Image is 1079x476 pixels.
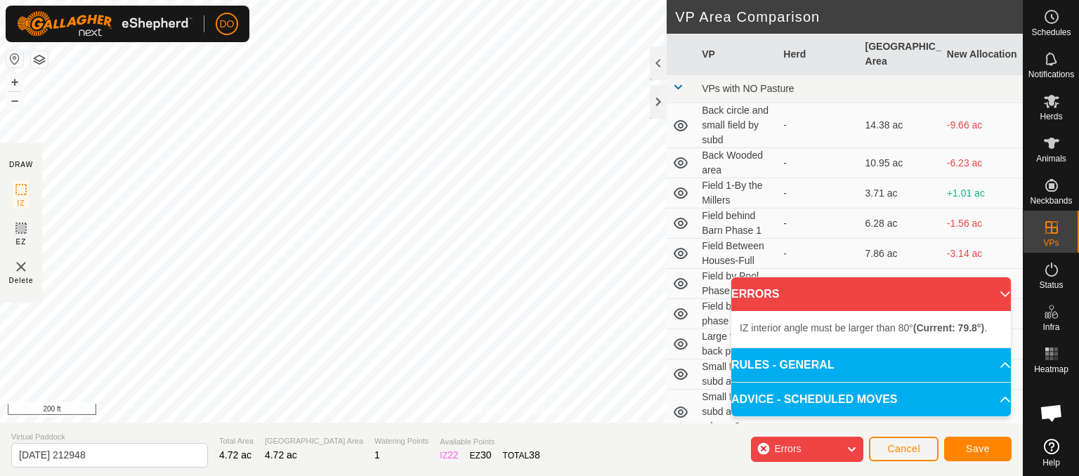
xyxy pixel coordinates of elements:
div: - [783,156,854,171]
span: DO [220,17,235,32]
span: Help [1042,458,1060,467]
td: Back circle and small field by subd [696,103,778,148]
button: + [6,74,23,91]
p-accordion-header: RULES - GENERAL [731,348,1011,382]
td: +1.01 ac [941,178,1023,209]
span: Cancel [887,443,920,454]
div: TOTAL [503,448,540,463]
span: Heatmap [1034,365,1068,373]
td: -1.56 ac [941,209,1023,239]
td: -9.66 ac [941,103,1023,148]
td: Field Between Houses-Full [696,239,778,269]
td: Field behind Barn Phase 1 [696,209,778,239]
td: Field by Pool Phase 1 [696,269,778,299]
span: ERRORS [731,286,779,303]
img: Gallagher Logo [17,11,192,37]
div: DRAW [9,159,33,170]
span: Notifications [1028,70,1074,79]
div: - [783,186,854,201]
span: Infra [1042,323,1059,331]
span: Neckbands [1030,197,1072,205]
button: Map Layers [31,51,48,68]
span: Animals [1036,154,1066,163]
span: Save [966,443,990,454]
span: 30 [480,449,492,461]
a: Help [1024,433,1079,472]
td: 10.95 ac [860,148,941,178]
th: [GEOGRAPHIC_DATA] Area [860,34,941,75]
span: VPs with NO Pasture [702,83,794,94]
td: Small field by subd and creek -phase 2 [696,390,778,435]
div: - [783,118,854,133]
div: - [783,216,854,231]
span: 4.72 ac [219,449,251,461]
div: - [783,246,854,261]
td: +0.54 ac [941,269,1023,299]
p-accordion-content: ERRORS [731,311,1011,348]
span: IZ interior angle must be larger than 80° . [740,322,987,333]
th: New Allocation [941,34,1023,75]
td: 6.28 ac [860,209,941,239]
button: Reset Map [6,51,23,67]
td: Back Wooded area [696,148,778,178]
button: – [6,92,23,109]
span: IZ [18,198,25,209]
td: 4.18 ac [860,269,941,299]
td: Small field by subd and creek [696,359,778,390]
td: 14.38 ac [860,103,941,148]
td: 7.86 ac [860,239,941,269]
button: Save [944,437,1012,461]
span: Delete [9,275,34,286]
span: Herds [1040,112,1062,121]
span: 22 [447,449,459,461]
span: Schedules [1031,28,1071,37]
h2: VP Area Comparison [675,8,1023,25]
div: IZ [440,448,458,463]
button: Cancel [869,437,939,461]
p-accordion-header: ERRORS [731,277,1011,311]
td: -3.14 ac [941,239,1023,269]
span: Total Area [219,435,254,447]
span: Virtual Paddock [11,431,208,443]
a: Contact Us [525,404,567,417]
th: VP [696,34,778,75]
th: Herd [778,34,859,75]
span: 1 [374,449,380,461]
td: Field 1-By the Millers [696,178,778,209]
p-accordion-header: ADVICE - SCHEDULED MOVES [731,383,1011,416]
td: Field by pool phase 2 [696,299,778,329]
span: Errors [774,443,801,454]
div: EZ [470,448,492,463]
a: Privacy Policy [456,404,509,417]
td: -6.23 ac [941,148,1023,178]
img: VP [13,258,30,275]
span: EZ [16,237,27,247]
span: [GEOGRAPHIC_DATA] Area [265,435,363,447]
span: 4.72 ac [265,449,297,461]
span: ADVICE - SCHEDULED MOVES [731,391,897,408]
span: 38 [529,449,540,461]
span: Watering Points [374,435,429,447]
div: Open chat [1031,392,1073,434]
b: (Current: 79.8°) [913,322,984,333]
span: VPs [1043,239,1059,247]
span: Available Points [440,436,539,448]
td: Large field by back pond [696,329,778,359]
span: Status [1039,281,1063,289]
span: RULES - GENERAL [731,357,835,373]
td: 3.71 ac [860,178,941,209]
